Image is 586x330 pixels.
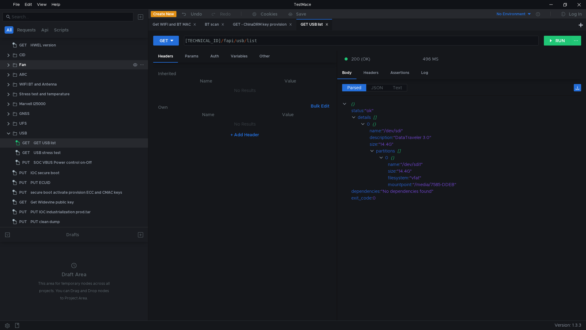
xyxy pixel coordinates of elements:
div: : [370,141,581,148]
th: Value [249,77,331,85]
div: UFS [19,119,27,128]
div: size [370,141,377,148]
span: PUT [19,168,27,178]
div: SOC VBUS Power control on-Off [34,158,92,167]
div: 0 [385,154,388,161]
div: filesystem [388,174,408,181]
span: PUT [22,158,30,167]
div: Redo [220,10,231,18]
div: 0 [367,121,370,127]
div: Log In [569,10,582,18]
input: Search... [12,13,130,20]
div: PUT ECUID [31,178,50,187]
button: Requests [15,26,38,34]
div: Other [255,51,275,62]
div: dependencies [351,188,380,195]
th: Name [168,111,249,118]
button: RUN [544,36,571,46]
span: GET [19,41,27,50]
div: PUT IOC industrialization prod.tar [31,207,91,217]
div: "vfat" [410,174,573,181]
div: Undo [191,10,202,18]
nz-embed-empty: No Results [234,88,256,93]
button: No Environment [489,9,532,19]
div: GNSS [19,109,30,118]
div: 0 [373,195,573,201]
span: PUT [19,207,27,217]
span: 200 (OK) [351,56,370,62]
div: Marvell I25000 [19,99,45,108]
div: Variables [226,51,252,62]
div: Get WIFI and BT MAC [153,21,196,28]
button: Bulk Edit [308,102,332,110]
div: exit_code [351,195,371,201]
button: All [5,26,13,34]
span: Version: 1.3.3 [555,321,581,330]
div: {} [390,154,573,161]
div: : [388,174,581,181]
div: HWEL version [31,41,56,50]
button: Undo [176,9,206,19]
div: {} [372,121,573,127]
div: GET [160,37,168,44]
button: Redo [206,9,235,19]
div: "/dev/sdi" [382,127,573,134]
span: PUT [19,217,27,226]
button: + Add Header [228,131,262,138]
div: 496 MS [423,56,439,62]
th: Value [249,111,327,118]
div: : [370,127,581,134]
div: PUT clean dump [31,217,60,226]
div: size [388,168,396,174]
div: IOC secure boot [31,168,60,178]
div: Fan [19,60,26,69]
div: mountpoint [388,181,411,188]
div: "No dependencies found" [381,188,573,195]
nz-embed-empty: No Results [234,121,256,127]
div: Params [180,51,203,62]
div: "14.4G" [397,168,573,174]
h6: Own [158,104,308,111]
div: Cookies [261,10,277,18]
div: [] [397,148,573,154]
div: "ok" [365,107,573,114]
div: GET USB list [34,138,56,148]
div: status [351,107,364,114]
div: Save [296,12,306,16]
span: GET [22,148,30,157]
button: Create New [151,11,176,17]
button: Scripts [52,26,71,34]
div: Auth [205,51,224,62]
h6: Inherited [158,70,332,77]
div: Drafts [66,231,79,238]
div: [] [373,114,573,121]
button: Api [39,26,50,34]
div: "14.4G" [378,141,573,148]
div: USB [19,129,27,138]
th: Name [163,77,249,85]
div: WIFI BT and Antenna [19,80,57,89]
div: "/dev/sdi1" [400,161,573,168]
span: GET [22,138,30,148]
div: secure boot activate provision ECC and CMAC keys [31,188,122,197]
div: description [370,134,392,141]
div: : [351,195,581,201]
span: PUT [19,188,27,197]
div: : [351,107,581,114]
div: : [351,188,581,195]
div: CID [19,50,25,60]
span: Parsed [347,85,361,90]
div: ARC [19,70,27,79]
div: GET USB list [301,21,328,28]
div: partitions [376,148,395,154]
div: USB stress test [34,148,61,157]
span: GET [19,198,27,207]
div: Stress test and temperature [19,90,70,99]
div: name [370,127,381,134]
div: Body [337,67,356,79]
span: JSON [371,85,383,90]
div: BT scan [205,21,224,28]
div: Headers [359,67,383,79]
div: Assertions [385,67,414,79]
div: : [388,168,581,174]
